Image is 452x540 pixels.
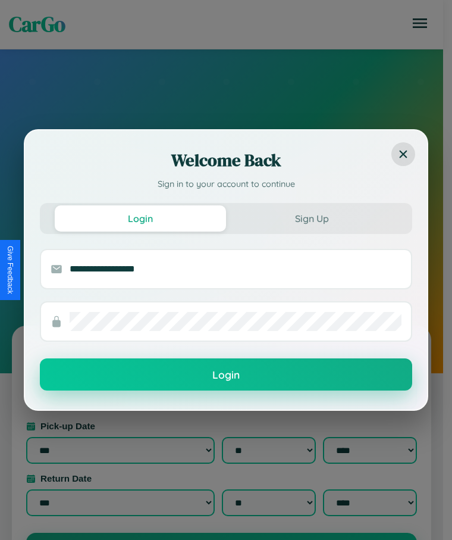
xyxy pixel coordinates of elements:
h2: Welcome Back [40,148,412,172]
button: Sign Up [226,205,397,232]
div: Give Feedback [6,246,14,294]
button: Login [55,205,226,232]
button: Login [40,358,412,391]
p: Sign in to your account to continue [40,178,412,191]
